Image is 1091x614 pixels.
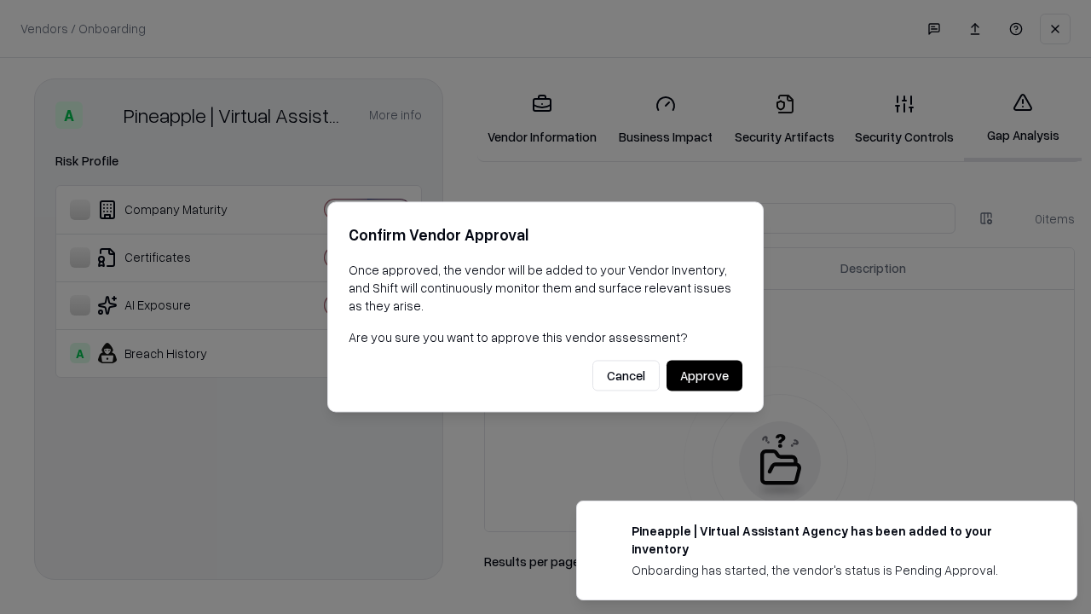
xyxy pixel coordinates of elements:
p: Are you sure you want to approve this vendor assessment? [349,328,742,346]
div: Pineapple | Virtual Assistant Agency has been added to your inventory [632,522,1036,558]
div: Onboarding has started, the vendor's status is Pending Approval. [632,561,1036,579]
h2: Confirm Vendor Approval [349,223,742,247]
img: trypineapple.com [597,522,618,542]
p: Once approved, the vendor will be added to your Vendor Inventory, and Shift will continuously mon... [349,261,742,315]
button: Cancel [592,361,660,391]
button: Approve [667,361,742,391]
